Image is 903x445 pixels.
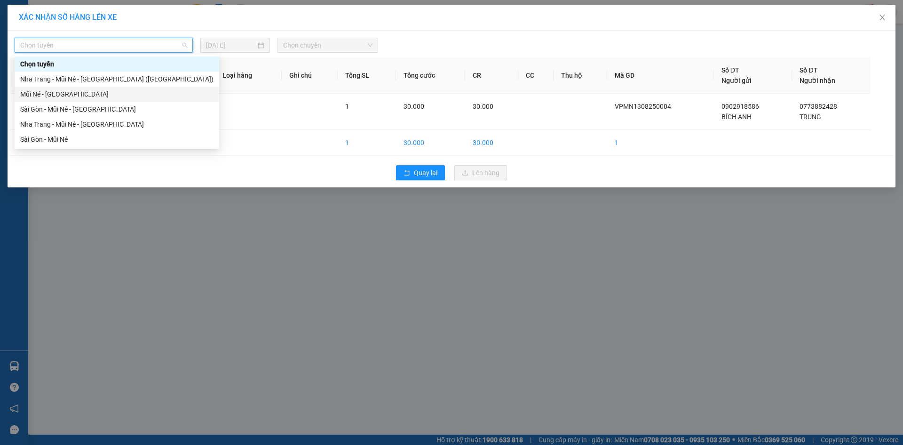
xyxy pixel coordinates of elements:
span: TRUNG [800,113,821,121]
div: Sài Gòn - Mũi Né - Nha Trang [15,102,219,117]
th: STT [10,57,50,94]
div: Mũi Né - [GEOGRAPHIC_DATA] [20,89,214,99]
span: 30.000 [473,103,493,110]
div: Chọn tuyến [15,57,219,72]
td: 1 [338,130,396,156]
span: Chọn chuyến [283,38,372,52]
th: Tổng cước [396,57,465,94]
button: rollbackQuay lại [396,165,445,180]
div: Nha Trang - Mũi Né - Sài Gòn (Sáng) [15,72,219,87]
span: BÍCH ANH [721,113,752,121]
div: Chọn tuyến [20,59,214,69]
div: Sài Gòn - Mũi Né - [GEOGRAPHIC_DATA] [20,104,214,114]
div: Nha Trang - Mũi Né - Sài Gòn [15,117,219,132]
span: Số ĐT [721,66,739,74]
td: 30.000 [465,130,518,156]
th: Tổng SL [338,57,396,94]
div: Sài Gòn - Mũi Né [20,134,214,145]
th: Ghi chú [282,57,338,94]
td: 1 [10,94,50,130]
td: 1 [607,130,713,156]
td: 30.000 [396,130,465,156]
span: Chọn tuyến [20,38,187,52]
span: Người nhận [800,77,835,84]
span: 1 [345,103,349,110]
span: rollback [404,170,410,177]
span: Số ĐT [800,66,817,74]
span: Người gửi [721,77,752,84]
th: Loại hàng [215,57,281,94]
span: 0773882428 [800,103,837,110]
span: VPMN1308250004 [615,103,671,110]
div: Sài Gòn - Mũi Né [15,132,219,147]
span: XÁC NHẬN SỐ HÀNG LÊN XE [19,13,117,22]
button: Close [869,5,895,31]
th: CC [518,57,553,94]
div: Nha Trang - Mũi Né - [GEOGRAPHIC_DATA] [20,119,214,129]
div: Nha Trang - Mũi Né - [GEOGRAPHIC_DATA] ([GEOGRAPHIC_DATA]) [20,74,214,84]
button: uploadLên hàng [454,165,507,180]
div: Mũi Né - Sài Gòn [15,87,219,102]
input: 13/08/2025 [206,40,256,50]
th: Thu hộ [554,57,608,94]
span: 0902918586 [721,103,759,110]
span: 30.000 [404,103,424,110]
span: Quay lại [414,168,437,178]
span: close [879,14,886,21]
th: Mã GD [607,57,713,94]
th: CR [465,57,518,94]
